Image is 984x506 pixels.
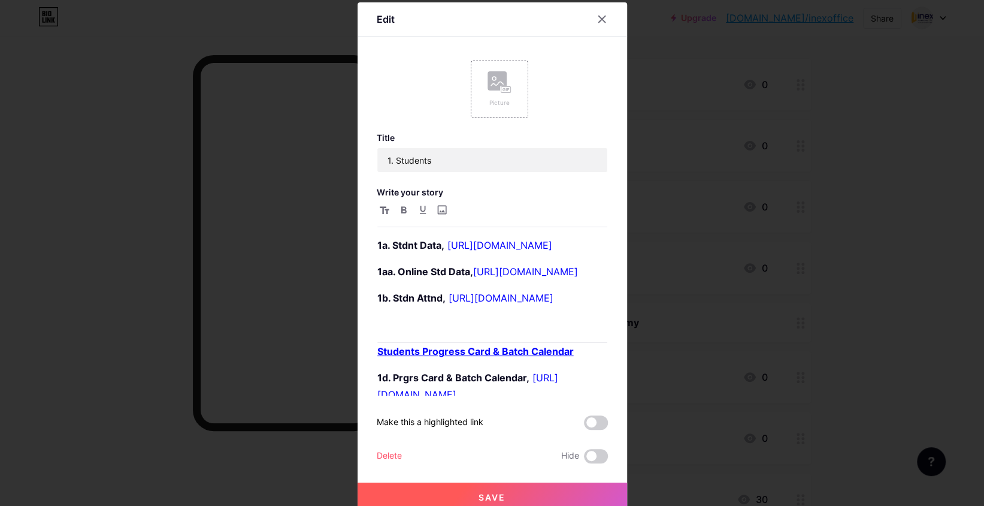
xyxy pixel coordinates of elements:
a: [URL][DOMAIN_NAME] [473,266,578,278]
strong: 1a. Stdnt Data, [377,239,444,251]
a: [URL][DOMAIN_NAME] [447,239,552,251]
div: Make this a highlighted link [377,415,483,430]
a: [URL][DOMAIN_NAME] [449,292,553,304]
strong: 1aa. Online Std Data, [377,266,473,278]
div: Edit [377,12,395,26]
input: Title [377,148,607,172]
div: Picture [488,98,511,107]
span: Hide [561,449,579,463]
span: Save [479,492,505,502]
strong: 1b. Stdn Attnd, [377,292,446,304]
h3: Title [377,132,608,143]
div: Delete [377,449,402,463]
strong: 1d. Prgrs Card & Batch Calendar, [377,372,529,384]
h3: Write your story [377,187,608,197]
a: Students Progress Card & Batch Calendar [377,345,574,357]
